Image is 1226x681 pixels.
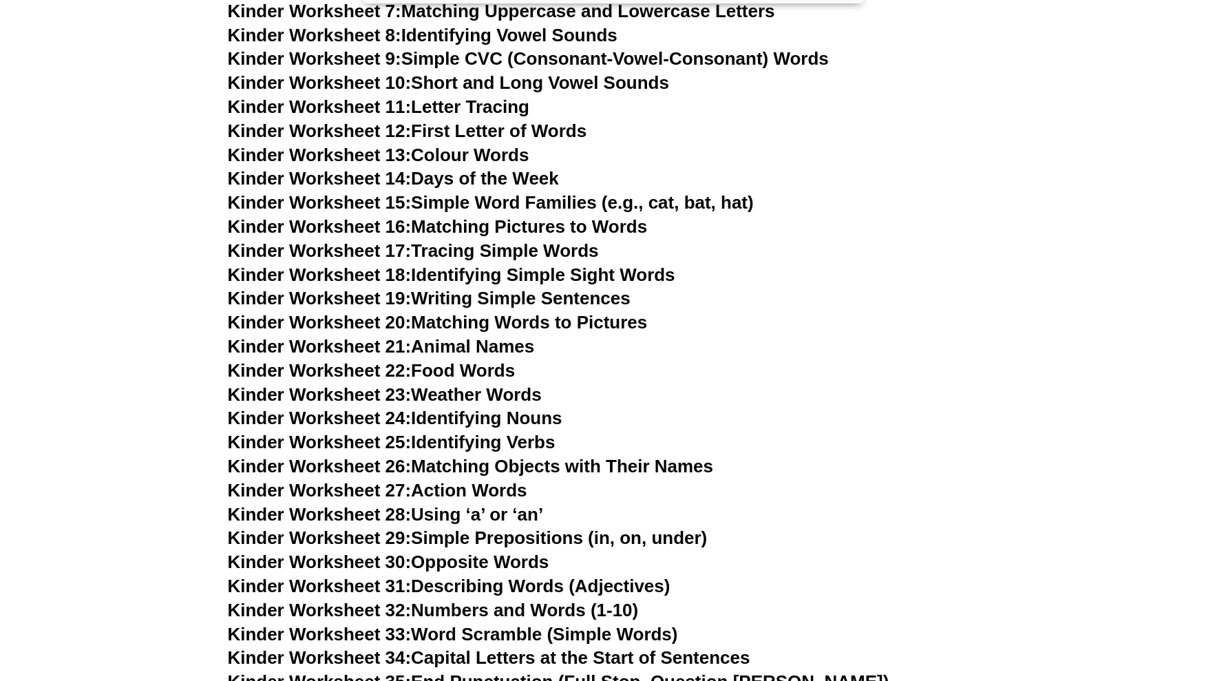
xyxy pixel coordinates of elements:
[228,145,412,165] span: Kinder Worksheet 13:
[228,336,412,357] span: Kinder Worksheet 21:
[228,264,412,285] span: Kinder Worksheet 18:
[228,408,562,428] a: Kinder Worksheet 24:Identifying Nouns
[228,168,412,189] span: Kinder Worksheet 14:
[228,72,412,93] span: Kinder Worksheet 10:
[228,72,670,93] a: Kinder Worksheet 10:Short and Long Vowel Sounds
[228,552,549,572] a: Kinder Worksheet 30:Opposite Words
[228,48,829,69] a: Kinder Worksheet 9:Simple CVC (Consonant-Vowel-Consonant) Words
[228,240,412,261] span: Kinder Worksheet 17:
[228,576,670,596] a: Kinder Worksheet 31:Describing Words (Adjectives)
[228,624,678,645] a: Kinder Worksheet 33:Word Scramble (Simple Words)
[228,480,412,501] span: Kinder Worksheet 27:
[228,192,412,213] span: Kinder Worksheet 15:
[228,264,675,285] a: Kinder Worksheet 18:Identifying Simple Sight Words
[228,1,401,21] span: Kinder Worksheet 7:
[228,624,412,645] span: Kinder Worksheet 33:
[228,48,401,69] span: Kinder Worksheet 9:
[228,432,556,452] a: Kinder Worksheet 25:Identifying Verbs
[228,600,412,620] span: Kinder Worksheet 32:
[228,240,599,261] a: Kinder Worksheet 17:Tracing Simple Words
[228,145,529,165] a: Kinder Worksheet 13:Colour Words
[228,504,412,525] span: Kinder Worksheet 28:
[997,525,1226,681] iframe: Chat Widget
[228,360,516,381] a: Kinder Worksheet 22:Food Words
[228,25,401,45] span: Kinder Worksheet 8:
[228,121,412,141] span: Kinder Worksheet 12:
[228,408,412,428] span: Kinder Worksheet 24:
[228,480,527,501] a: Kinder Worksheet 27:Action Words
[228,384,412,405] span: Kinder Worksheet 23:
[228,25,617,45] a: Kinder Worksheet 8:Identifying Vowel Sounds
[228,504,544,525] a: Kinder Worksheet 28:Using ‘a’ or ‘an’
[228,312,648,333] a: Kinder Worksheet 20:Matching Words to Pictures
[228,216,648,237] a: Kinder Worksheet 16:Matching Pictures to Words
[228,456,714,476] a: Kinder Worksheet 26:Matching Objects with Their Names
[228,168,559,189] a: Kinder Worksheet 14:Days of the Week
[228,216,412,237] span: Kinder Worksheet 16:
[228,96,412,117] span: Kinder Worksheet 11:
[228,527,708,548] a: Kinder Worksheet 29:Simple Prepositions (in, on, under)
[228,647,412,668] span: Kinder Worksheet 34:
[228,312,412,333] span: Kinder Worksheet 20:
[228,288,412,308] span: Kinder Worksheet 19:
[228,456,412,476] span: Kinder Worksheet 26:
[228,432,412,452] span: Kinder Worksheet 25:
[228,288,631,308] a: Kinder Worksheet 19:Writing Simple Sentences
[228,360,412,381] span: Kinder Worksheet 22:
[228,527,412,548] span: Kinder Worksheet 29:
[228,552,412,572] span: Kinder Worksheet 30:
[228,576,412,596] span: Kinder Worksheet 31:
[228,96,530,117] a: Kinder Worksheet 11:Letter Tracing
[228,600,639,620] a: Kinder Worksheet 32:Numbers and Words (1-10)
[228,192,754,213] a: Kinder Worksheet 15:Simple Word Families (e.g., cat, bat, hat)
[228,384,542,405] a: Kinder Worksheet 23:Weather Words
[228,336,535,357] a: Kinder Worksheet 21:Animal Names
[228,121,587,141] a: Kinder Worksheet 12:First Letter of Words
[228,1,775,21] a: Kinder Worksheet 7:Matching Uppercase and Lowercase Letters
[228,647,750,668] a: Kinder Worksheet 34:Capital Letters at the Start of Sentences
